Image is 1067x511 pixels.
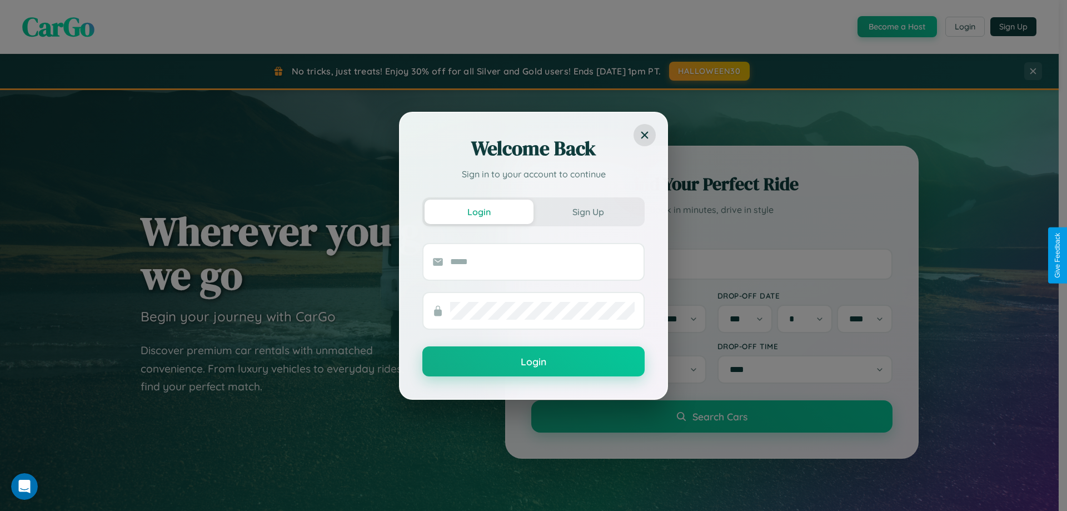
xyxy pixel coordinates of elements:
[1054,233,1061,278] div: Give Feedback
[11,473,38,500] iframe: Intercom live chat
[533,200,642,224] button: Sign Up
[422,346,645,376] button: Login
[422,167,645,181] p: Sign in to your account to continue
[425,200,533,224] button: Login
[422,135,645,162] h2: Welcome Back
